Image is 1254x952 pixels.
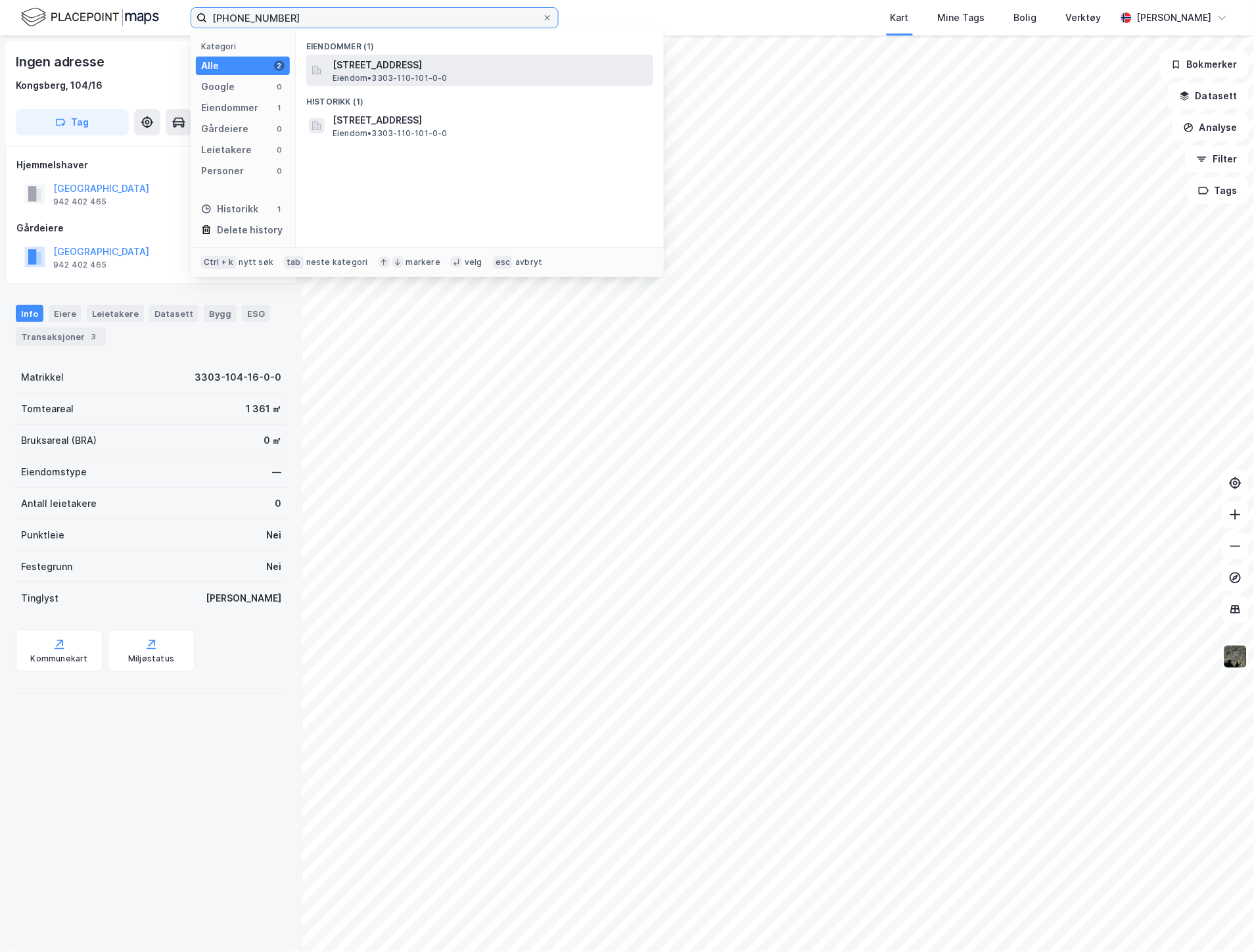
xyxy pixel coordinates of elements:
[1160,51,1249,78] button: Bokmerker
[246,401,281,417] div: 1 361 ㎡
[266,527,281,543] div: Nei
[242,305,270,322] div: ESG
[128,654,174,664] div: Miljøstatus
[274,124,285,134] div: 0
[49,305,81,322] div: Eiere
[206,590,281,606] div: [PERSON_NAME]
[333,128,448,139] span: Eiendom • 3303-110-101-0-0
[53,197,106,207] div: 942 402 465
[515,257,542,268] div: avbryt
[275,496,281,512] div: 0
[1066,10,1102,26] div: Verktøy
[264,433,281,448] div: 0 ㎡
[1188,889,1254,952] div: Kontrollprogram for chat
[1186,146,1249,172] button: Filter
[16,220,286,236] div: Gårdeiere
[284,256,304,269] div: tab
[201,58,219,74] div: Alle
[195,369,281,385] div: 3303-104-16-0-0
[201,100,258,116] div: Eiendommer
[16,51,106,72] div: Ingen adresse
[1169,83,1249,109] button: Datasett
[406,257,440,268] div: markere
[239,257,274,268] div: nytt søk
[53,260,106,270] div: 942 402 465
[296,31,664,55] div: Eiendommer (1)
[201,121,248,137] div: Gårdeiere
[266,559,281,575] div: Nei
[16,327,106,346] div: Transaksjoner
[306,257,368,268] div: neste kategori
[891,10,909,26] div: Kart
[87,330,101,343] div: 3
[296,86,664,110] div: Historikk (1)
[274,60,285,71] div: 2
[201,201,258,217] div: Historikk
[21,590,58,606] div: Tinglyst
[217,222,283,238] div: Delete history
[21,433,97,448] div: Bruksareal (BRA)
[465,257,482,268] div: velg
[1014,10,1037,26] div: Bolig
[272,464,281,480] div: —
[1223,644,1248,669] img: 9k=
[333,112,648,128] span: [STREET_ADDRESS]
[201,79,235,95] div: Google
[938,10,985,26] div: Mine Tags
[333,73,448,83] span: Eiendom • 3303-110-101-0-0
[274,204,285,214] div: 1
[21,401,74,417] div: Tomteareal
[201,142,252,158] div: Leietakere
[21,496,97,512] div: Antall leietakere
[274,82,285,92] div: 0
[1188,178,1249,204] button: Tags
[21,6,159,29] img: logo.f888ab2527a4732fd821a326f86c7f29.svg
[274,166,285,176] div: 0
[1137,10,1212,26] div: [PERSON_NAME]
[21,527,64,543] div: Punktleie
[21,464,87,480] div: Eiendomstype
[149,305,198,322] div: Datasett
[493,256,513,269] div: esc
[204,305,237,322] div: Bygg
[1173,114,1249,141] button: Analyse
[16,109,129,135] button: Tag
[21,369,64,385] div: Matrikkel
[201,163,244,179] div: Personer
[207,8,542,28] input: Søk på adresse, matrikkel, gårdeiere, leietakere eller personer
[1188,889,1254,952] iframe: Chat Widget
[21,559,72,575] div: Festegrunn
[201,256,237,269] div: Ctrl + k
[333,57,648,73] span: [STREET_ADDRESS]
[201,41,290,51] div: Kategori
[16,305,43,322] div: Info
[274,103,285,113] div: 1
[274,145,285,155] div: 0
[16,78,103,93] div: Kongsberg, 104/16
[87,305,144,322] div: Leietakere
[16,157,286,173] div: Hjemmelshaver
[30,654,87,664] div: Kommunekart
